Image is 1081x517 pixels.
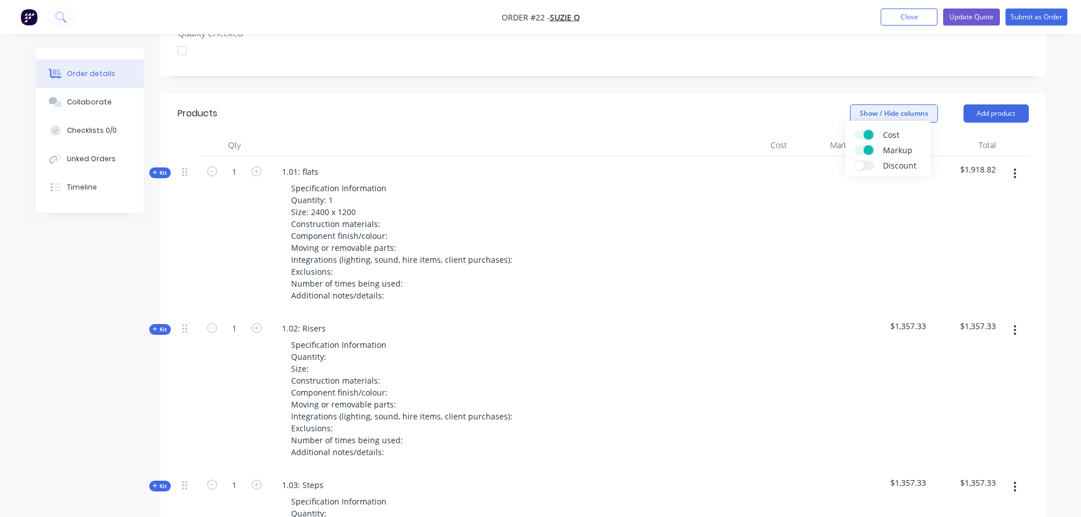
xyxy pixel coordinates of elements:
button: Show / Hide columns [850,104,938,123]
div: Order details [67,69,115,79]
button: Linked Orders [36,145,144,173]
a: Suzie Q [550,12,580,23]
img: Factory [20,9,37,26]
button: Checklists 0/0 [36,116,144,145]
div: Specification Information Quantity: 1 Size: 2400 x 1200 Construction materials: Component finish/... [282,180,524,304]
span: $1,357.33 [935,477,996,489]
div: Linked Orders [67,154,116,164]
button: Submit as Order [1006,9,1067,26]
div: 1.03: Steps [273,477,333,493]
button: Collaborate [36,88,144,116]
button: Add product [964,104,1029,123]
button: Update Quote [943,9,1000,26]
span: $1,357.33 [866,320,927,332]
div: Timeline [67,182,97,192]
div: Specification Information Quantity: Size: Construction materials: Component finish/colour: Moving... [282,337,524,460]
div: Qty [200,134,268,157]
button: Timeline [36,173,144,201]
span: $1,357.33 [935,320,996,332]
button: Order details [36,60,144,88]
div: Kit [149,481,171,491]
div: Products [178,107,217,120]
span: Markup [883,144,968,156]
span: $1,357.33 [866,477,927,489]
div: 1.02: Risers [273,320,335,337]
span: Kit [153,325,167,334]
button: Close [881,9,937,26]
div: Kit [149,167,171,178]
div: Cost [722,134,792,157]
span: Discount [883,159,968,171]
span: Kit [153,169,167,177]
div: Markup [792,134,861,157]
div: Collaborate [67,97,112,107]
div: Kit [149,324,171,335]
span: Cost [883,129,968,141]
span: Kit [153,482,167,490]
span: Order #22 - [502,12,550,23]
div: 1.01: flats [273,163,327,180]
div: Checklists 0/0 [67,125,117,136]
